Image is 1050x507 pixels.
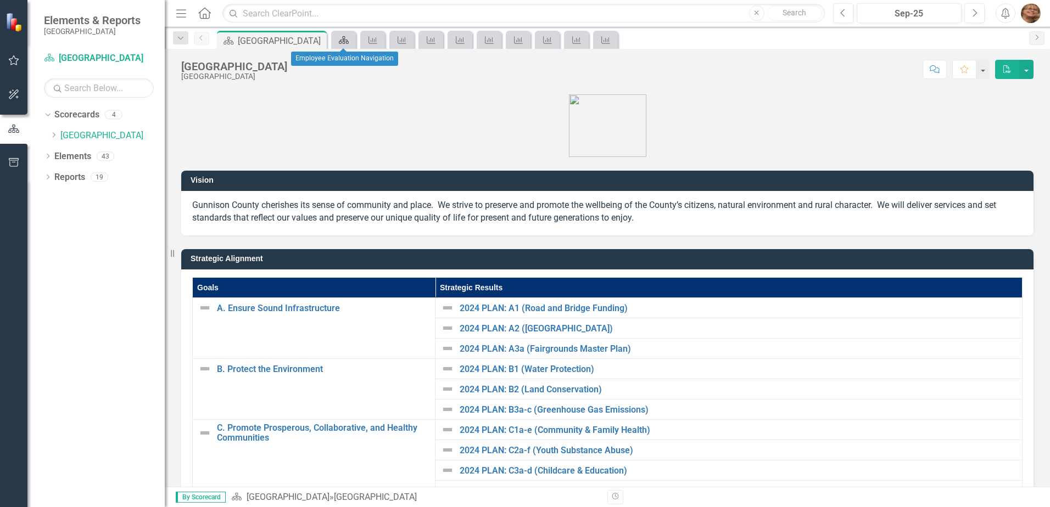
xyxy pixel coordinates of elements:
a: [GEOGRAPHIC_DATA] [44,52,154,65]
a: 2024 PLAN: B2 (Land Conservation) [460,385,1017,395]
button: Search [767,5,822,21]
a: 2024 PLAN: B3a-c (Greenhouse Gas Emissions) [460,405,1017,415]
a: 2024 PLAN: C1a-e (Community & Family Health) [460,425,1017,435]
a: 2024 PLAN: C4 (Airport Economic Impact) [460,486,1017,496]
div: [GEOGRAPHIC_DATA] [181,60,287,72]
a: 2024 PLAN: C2a-f (Youth Substance Abuse) [460,446,1017,455]
img: ClearPoint Strategy [5,12,25,31]
img: Not Defined [441,423,454,436]
p: Gunnison County cherishes its sense of community and place. We strive to preserve and promote the... [192,199,1023,224]
a: 2024 PLAN: A2 ([GEOGRAPHIC_DATA]) [460,324,1017,334]
span: By Scorecard [176,492,226,503]
div: [GEOGRAPHIC_DATA] [181,72,287,81]
div: 43 [97,151,114,161]
a: Scorecards [54,109,99,121]
img: Not Defined [198,362,211,375]
img: Not Defined [441,484,454,497]
div: 19 [91,172,108,182]
img: Gunnison%20Co%20Logo%20E-small.png [569,94,646,157]
div: [GEOGRAPHIC_DATA] [238,34,324,48]
img: Lori Wilcox [1021,3,1041,23]
div: Employee Evaluation Navigation [291,52,398,66]
img: Not Defined [441,382,454,396]
img: Not Defined [198,301,211,314]
div: [GEOGRAPHIC_DATA] [334,492,417,502]
a: Reports [54,171,85,184]
img: Not Defined [441,403,454,416]
a: B. Protect the Environment [217,364,429,374]
div: 4 [105,110,122,120]
img: Not Defined [198,426,211,440]
span: Search [783,8,806,17]
img: Not Defined [441,464,454,477]
a: [GEOGRAPHIC_DATA] [60,129,165,142]
a: A. Ensure Sound Infrastructure [217,303,429,313]
button: Sep-25 [857,3,962,23]
input: Search ClearPoint... [222,4,825,23]
a: 2024 PLAN: A3a (Fairgrounds Master Plan) [460,344,1017,354]
img: Not Defined [441,342,454,355]
a: 2024 PLAN: A1 (Road and Bridge Funding) [460,303,1017,313]
a: 2024 PLAN: C3a-d (Childcare & Education) [460,466,1017,476]
h3: Strategic Alignment [191,255,1028,263]
a: Elements [54,150,91,163]
a: 2024 PLAN: B1 (Water Protection) [460,364,1017,374]
span: Elements & Reports [44,14,141,27]
a: C. Promote Prosperous, Collaborative, and Healthy Communities [217,423,429,442]
small: [GEOGRAPHIC_DATA] [44,27,141,36]
img: Not Defined [441,443,454,457]
img: Not Defined [441,301,454,314]
img: Not Defined [441,322,454,335]
a: [GEOGRAPHIC_DATA] [247,492,329,502]
div: Sep-25 [861,7,958,20]
input: Search Below... [44,78,154,98]
h3: Vision [191,176,1028,184]
div: » [231,491,599,504]
img: Not Defined [441,362,454,375]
